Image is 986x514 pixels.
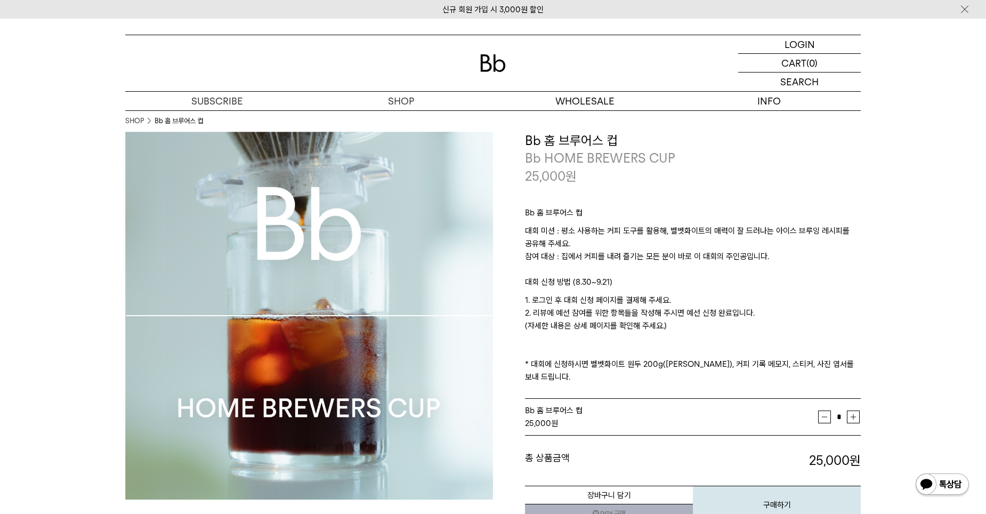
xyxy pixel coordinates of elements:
[525,276,861,294] p: 대회 신청 방법 (8.30~9.21)
[493,92,677,110] p: WHOLESALE
[806,54,818,72] p: (0)
[738,54,861,73] a: CART (0)
[525,132,861,150] h3: Bb 홈 브루어스 컵
[525,406,583,415] span: Bb 홈 브루어스 컵
[525,294,861,383] p: 1. 로그인 후 대회 신청 페이지를 결제해 주세요. 2. 리뷰에 예선 참여를 위한 항목들을 작성해 주시면 예선 신청 완료입니다. (자세한 내용은 상세 페이지를 확인해 주세요....
[525,206,861,224] p: Bb 홈 브루어스 컵
[525,224,861,276] p: 대회 미션 : 평소 사용하는 커피 도구를 활용해, 벨벳화이트의 매력이 잘 드러나는 아이스 브루잉 레시피를 공유해 주세요. 참여 대상 : 집에서 커피를 내려 즐기는 모든 분이 ...
[850,453,861,468] b: 원
[785,35,815,53] p: LOGIN
[309,92,493,110] a: SHOP
[818,411,831,423] button: 감소
[125,92,309,110] a: SUBSCRIBE
[847,411,860,423] button: 증가
[677,92,861,110] p: INFO
[525,419,551,428] strong: 25,000
[565,168,577,184] span: 원
[525,417,818,430] div: 원
[125,116,144,126] a: SHOP
[781,54,806,72] p: CART
[525,149,861,167] p: Bb HOME BREWERS CUP
[525,167,577,186] p: 25,000
[155,116,203,126] li: Bb 홈 브루어스 컵
[125,132,493,500] img: Bb 홈 브루어스 컵
[809,453,861,468] strong: 25,000
[780,73,819,91] p: SEARCH
[525,486,693,504] button: 장바구니 담기
[442,5,544,14] a: 신규 회원 가입 시 3,000원 할인
[525,452,693,470] dt: 총 상품금액
[738,35,861,54] a: LOGIN
[480,54,506,72] img: 로고
[915,472,970,498] img: 카카오톡 채널 1:1 채팅 버튼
